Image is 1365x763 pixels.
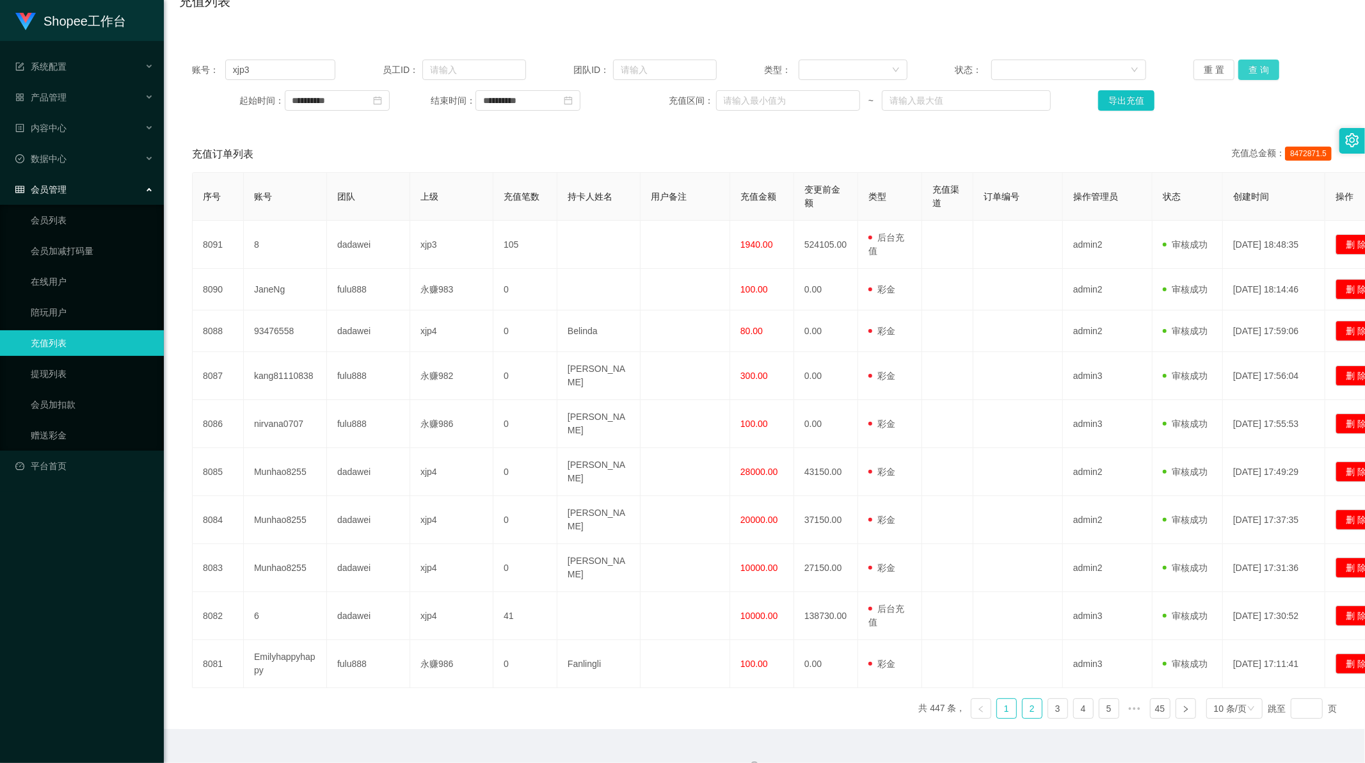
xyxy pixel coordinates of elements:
[31,300,154,325] a: 陪玩用户
[740,419,768,429] span: 100.00
[919,698,966,719] li: 共 447 条，
[868,326,895,336] span: 彩金
[1163,239,1208,250] span: 审核成功
[764,63,798,77] span: 类型：
[868,659,895,669] span: 彩金
[568,191,612,202] span: 持卡人姓名
[996,698,1017,719] li: 1
[868,371,895,381] span: 彩金
[740,611,778,621] span: 10000.00
[1345,133,1359,147] i: 图标: setting
[716,90,860,111] input: 请输入最小值为
[193,400,244,448] td: 8086
[1223,448,1325,496] td: [DATE] 17:49:29
[1098,90,1154,111] button: 导出充值
[240,94,285,108] span: 起始时间：
[794,592,858,640] td: 138730.00
[203,191,221,202] span: 序号
[327,640,410,688] td: fulu888
[327,592,410,640] td: dadawei
[431,94,475,108] span: 结束时间：
[420,191,438,202] span: 上级
[193,592,244,640] td: 8082
[1268,698,1337,719] div: 跳至 页
[193,448,244,496] td: 8085
[410,640,493,688] td: 永赚986
[244,448,327,496] td: Munhao8255
[1336,191,1353,202] span: 操作
[794,221,858,269] td: 524105.00
[1063,544,1153,592] td: admin2
[1223,269,1325,310] td: [DATE] 18:14:46
[244,269,327,310] td: JaneNg
[1073,191,1118,202] span: 操作管理员
[984,191,1019,202] span: 订单编号
[557,496,641,544] td: [PERSON_NAME]
[794,400,858,448] td: 0.00
[794,310,858,352] td: 0.00
[1163,659,1208,669] span: 审核成功
[193,221,244,269] td: 8091
[327,496,410,544] td: dadawei
[15,62,24,71] i: 图标: form
[15,13,36,31] img: logo.9652507e.png
[971,698,991,719] li: 上一页
[44,1,126,42] h1: Shopee工作台
[493,640,557,688] td: 0
[1247,705,1255,714] i: 图标: down
[794,544,858,592] td: 27150.00
[1063,269,1153,310] td: admin2
[613,60,717,80] input: 请输入
[410,352,493,400] td: 永赚982
[15,93,24,102] i: 图标: appstore-o
[794,448,858,496] td: 43150.00
[327,269,410,310] td: fulu888
[1163,326,1208,336] span: 审核成功
[192,63,225,77] span: 账号：
[868,604,904,627] span: 后台充值
[740,191,776,202] span: 充值金额
[1023,699,1042,718] a: 2
[1176,698,1196,719] li: 下一页
[193,310,244,352] td: 8088
[410,400,493,448] td: 永赚986
[1063,496,1153,544] td: admin2
[1182,705,1190,713] i: 图标: right
[740,659,768,669] span: 100.00
[31,330,154,356] a: 充值列表
[740,326,763,336] span: 80.00
[1223,640,1325,688] td: [DATE] 17:11:41
[15,184,67,195] span: 会员管理
[493,269,557,310] td: 0
[1214,699,1247,718] div: 10 条/页
[1074,699,1093,718] a: 4
[327,400,410,448] td: fulu888
[244,496,327,544] td: Munhao8255
[225,60,335,80] input: 请输入
[1163,515,1208,525] span: 审核成功
[1124,698,1145,719] span: •••
[557,310,641,352] td: Belinda
[1233,191,1269,202] span: 创建时间
[15,154,67,164] span: 数据中心
[882,90,1050,111] input: 请输入最大值
[1163,284,1208,294] span: 审核成功
[15,92,67,102] span: 产品管理
[557,544,641,592] td: [PERSON_NAME]
[327,352,410,400] td: fulu888
[557,400,641,448] td: [PERSON_NAME]
[1163,611,1208,621] span: 审核成功
[1063,221,1153,269] td: admin2
[15,154,24,163] i: 图标: check-circle-o
[740,284,768,294] span: 100.00
[740,563,778,573] span: 10000.00
[557,640,641,688] td: Fanlingli
[493,352,557,400] td: 0
[327,544,410,592] td: dadawei
[493,448,557,496] td: 0
[193,640,244,688] td: 8081
[1231,147,1337,162] div: 充值总金额：
[327,221,410,269] td: dadawei
[244,544,327,592] td: Munhao8255
[1131,66,1138,75] i: 图标: down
